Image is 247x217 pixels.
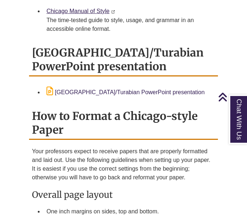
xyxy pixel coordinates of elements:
a: [GEOGRAPHIC_DATA]/Turabian PowerPoint presentation [46,89,205,95]
a: Chicago Manual of Style [46,8,109,14]
a: Back to Top [218,92,245,102]
div: The time-tested guide to style, usage, and grammar in an accessible online format. [46,16,212,33]
p: Your professors expect to receive papers that are properly formatted and laid out. Use the follow... [32,147,215,182]
h2: How to Format a Chicago-style Paper [29,107,218,140]
i: This link opens in a new window [111,10,115,13]
h3: Overall page layout [32,189,215,200]
h2: [GEOGRAPHIC_DATA]/Turabian PowerPoint presentation [29,43,218,76]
